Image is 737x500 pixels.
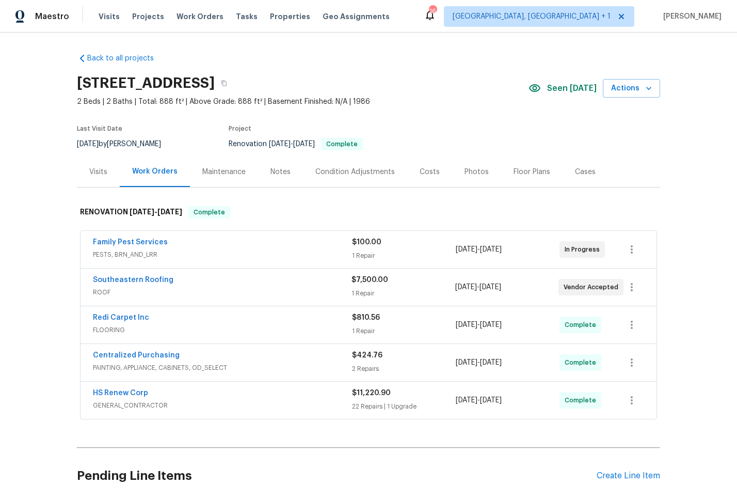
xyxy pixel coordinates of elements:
button: Actions [603,79,660,98]
span: - [456,244,502,255]
a: Centralized Purchasing [93,352,180,359]
span: Actions [611,82,652,95]
span: Maestro [35,11,69,22]
a: Redi Carpet Inc [93,314,149,321]
span: Visits [99,11,120,22]
h6: RENOVATION [80,206,182,218]
div: 2 Repairs [352,364,456,374]
span: Complete [565,395,600,405]
span: Complete [322,141,362,147]
span: [DATE] [456,321,477,329]
span: Last Visit Date [77,126,122,132]
div: 1 Repair [352,251,456,261]
div: 16 [429,6,436,17]
span: FLOORING [93,325,352,335]
a: Southeastern Roofing [93,276,173,284]
span: [DATE] [480,359,502,366]
span: Complete [565,320,600,330]
span: [DATE] [293,140,315,148]
div: Work Orders [132,166,178,177]
span: Seen [DATE] [547,83,597,93]
span: ROOF [93,287,351,298]
span: $7,500.00 [351,276,388,284]
div: Maintenance [202,167,246,177]
span: [DATE] [480,321,502,329]
span: Complete [189,207,229,217]
div: Notes [270,167,291,177]
span: Tasks [236,13,258,20]
span: [DATE] [479,284,501,291]
a: Family Pest Services [93,239,168,246]
span: - [455,282,501,292]
h2: [STREET_ADDRESS] [77,78,215,88]
span: - [456,320,502,330]
span: [GEOGRAPHIC_DATA], [GEOGRAPHIC_DATA] + 1 [453,11,611,22]
span: [DATE] [480,397,502,404]
span: - [130,208,182,215]
span: $11,220.90 [352,389,391,397]
span: Work Orders [177,11,223,22]
button: Copy Address [215,74,233,92]
span: Project [229,126,251,132]
span: Projects [132,11,164,22]
div: Photos [464,167,489,177]
span: $424.76 [352,352,382,359]
span: - [456,395,502,405]
span: PAINTING, APPLIANCE, CABINETS, OD_SELECT [93,363,352,373]
div: RENOVATION [DATE]-[DATE]Complete [77,196,660,229]
span: Vendor Accepted [564,282,622,292]
span: $810.56 [352,314,380,321]
span: Geo Assignments [323,11,390,22]
span: [DATE] [480,246,502,253]
h2: Pending Line Items [77,452,597,500]
span: $100.00 [352,239,381,246]
div: Create Line Item [597,471,660,481]
span: [DATE] [269,140,291,148]
div: by [PERSON_NAME] [77,138,173,150]
a: HS Renew Corp [93,389,148,397]
span: 2 Beds | 2 Baths | Total: 888 ft² | Above Grade: 888 ft² | Basement Finished: N/A | 1986 [77,97,528,107]
span: - [269,140,315,148]
span: [DATE] [455,284,477,291]
span: PESTS, BRN_AND_LRR [93,249,352,260]
div: Visits [89,167,107,177]
span: Renovation [229,140,363,148]
div: Costs [420,167,440,177]
span: [DATE] [456,397,477,404]
a: Back to all projects [77,53,176,64]
span: [PERSON_NAME] [659,11,722,22]
div: 1 Repair [352,326,456,336]
span: [DATE] [456,359,477,366]
span: GENERAL_CONTRACTOR [93,400,352,411]
div: Condition Adjustments [315,167,395,177]
span: [DATE] [456,246,477,253]
span: In Progress [565,244,604,255]
div: 22 Repairs | 1 Upgrade [352,401,456,412]
span: [DATE] [77,140,99,148]
span: Properties [270,11,310,22]
span: Complete [565,357,600,368]
span: [DATE] [157,208,182,215]
span: [DATE] [130,208,154,215]
div: 1 Repair [351,288,455,299]
div: Cases [575,167,596,177]
div: Floor Plans [514,167,550,177]
span: - [456,357,502,368]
